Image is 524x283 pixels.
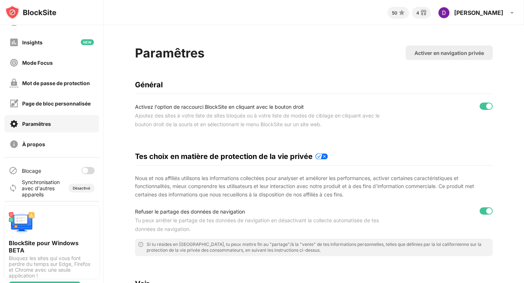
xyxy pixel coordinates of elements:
[135,207,385,216] div: Refuser le partage des données de navigation
[147,242,489,253] div: Si tu résides en [GEOGRAPHIC_DATA], tu peux mettre fin au "partage"/à la "vente" de tes informati...
[414,50,484,56] div: Activer en navigation privée
[438,7,450,19] img: ACg8ocJhkqHyjZsu_QGhICGR5nH3vVCLG3t1x8BxVz-iYwCx22m1Zg=s96-c
[135,174,492,199] div: Nous et nos affiliés utilisons les informations collectées pour analyser et améliorer les perform...
[22,168,41,174] div: Blocage
[5,5,56,20] img: logo-blocksite.svg
[22,80,90,86] div: Mot de passe de protection
[9,58,19,67] img: focus-off.svg
[138,242,144,247] img: error-circle-outline.svg
[315,154,328,159] img: privacy-policy-updates.svg
[135,152,492,161] div: Tes choix en matière de protection de la vie privée
[9,210,35,236] img: push-desktop.svg
[416,10,419,16] div: 4
[135,216,385,234] div: Tu peux arrêter le partage de tes données de navigation en désactivant la collecte automatisée de...
[73,186,90,190] div: Désactivé
[22,141,45,147] div: À propos
[22,100,91,107] div: Page de bloc personnalisée
[135,111,385,129] div: Ajoutez des sites à votre liste de sites bloqués ou à votre liste de modes de ciblage en cliquant...
[22,60,53,66] div: Mode Focus
[135,103,385,111] div: Activez l'option de raccourci BlockSite en cliquant avec le bouton droit
[9,99,19,108] img: customize-block-page-off.svg
[135,45,205,60] div: Paramêtres
[9,79,19,88] img: password-protection-off.svg
[81,39,94,45] img: new-icon.svg
[22,39,43,45] div: Insights
[454,9,503,16] div: [PERSON_NAME]
[9,255,95,279] div: Bloquez les sites qui vous font perdre du temps sur Edge, Firefox et Chrome avec une seule applic...
[392,10,397,16] div: 50
[9,140,19,149] img: about-off.svg
[397,8,406,17] img: points-small.svg
[9,119,19,128] img: settings-on.svg
[22,19,51,25] div: Usage Limit
[9,239,95,254] div: BlockSite pour Windows BETA
[22,121,51,127] div: Paramêtres
[9,184,17,192] img: sync-icon.svg
[9,38,19,47] img: insights-off.svg
[9,166,17,175] img: blocking-icon.svg
[419,8,428,17] img: reward-small.svg
[22,179,59,198] div: Synchronisation avec d'autres appareils
[135,80,492,89] div: Général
